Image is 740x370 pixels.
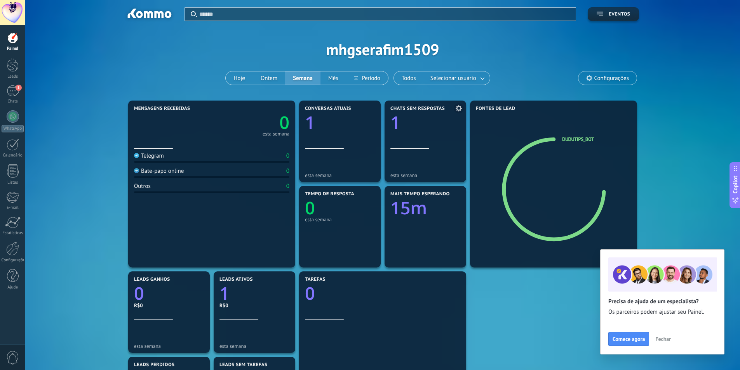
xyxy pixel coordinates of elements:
[134,182,151,190] div: Outros
[424,71,490,85] button: Selecionar usuário
[305,172,375,178] div: esta semana
[305,106,351,111] span: Conversas atuais
[390,196,460,220] a: 15m
[134,302,204,309] div: R$0
[609,12,630,17] span: Eventos
[390,172,460,178] div: esta semana
[346,71,388,85] button: Período
[285,71,320,85] button: Semana
[594,75,629,82] span: Configurações
[305,196,315,220] text: 0
[286,167,289,175] div: 0
[134,152,164,160] div: Telegram
[134,106,190,111] span: Mensagens recebidas
[2,153,24,158] div: Calendário
[390,106,445,111] span: Chats sem respostas
[134,153,139,158] img: Telegram
[476,106,515,111] span: Fontes de lead
[305,191,354,197] span: Tempo de resposta
[2,125,24,132] div: WhatsApp
[134,281,144,305] text: 0
[134,281,204,305] a: 0
[320,71,346,85] button: Mês
[2,74,24,79] div: Leads
[613,336,645,342] span: Comece agora
[226,71,253,85] button: Hoje
[731,175,739,193] span: Copilot
[2,99,24,104] div: Chats
[390,111,400,134] text: 1
[134,168,139,173] img: Bate-papo online
[2,46,24,51] div: Painel
[263,132,289,136] div: esta semana
[608,332,649,346] button: Comece agora
[305,217,375,222] div: esta semana
[608,298,716,305] h2: Precisa de ajuda de um especialista?
[608,308,716,316] span: Os parceiros podem ajustar seu Painel.
[394,71,424,85] button: Todos
[212,111,289,134] a: 0
[429,73,478,83] span: Selecionar usuário
[655,336,671,342] span: Fechar
[652,333,674,345] button: Fechar
[134,362,174,368] span: Leads perdidos
[562,136,594,142] a: dudutips_bot
[2,205,24,210] div: E-mail
[279,111,289,134] text: 0
[2,231,24,236] div: Estatísticas
[2,258,24,263] div: Configurações
[305,277,326,282] span: Tarefas
[305,111,315,134] text: 1
[286,152,289,160] div: 0
[219,277,253,282] span: Leads ativos
[390,191,450,197] span: Mais tempo esperando
[134,277,170,282] span: Leads ganhos
[588,7,639,21] button: Eventos
[390,196,427,220] text: 15m
[134,343,204,349] div: esta semana
[253,71,285,85] button: Ontem
[2,285,24,290] div: Ajuda
[286,182,289,190] div: 0
[219,343,289,349] div: esta semana
[305,281,460,305] a: 0
[219,302,289,309] div: R$0
[219,281,230,305] text: 1
[305,281,315,305] text: 0
[219,362,267,368] span: Leads sem tarefas
[16,85,22,91] span: 1
[2,180,24,185] div: Listas
[134,167,184,175] div: Bate-papo online
[219,281,289,305] a: 1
